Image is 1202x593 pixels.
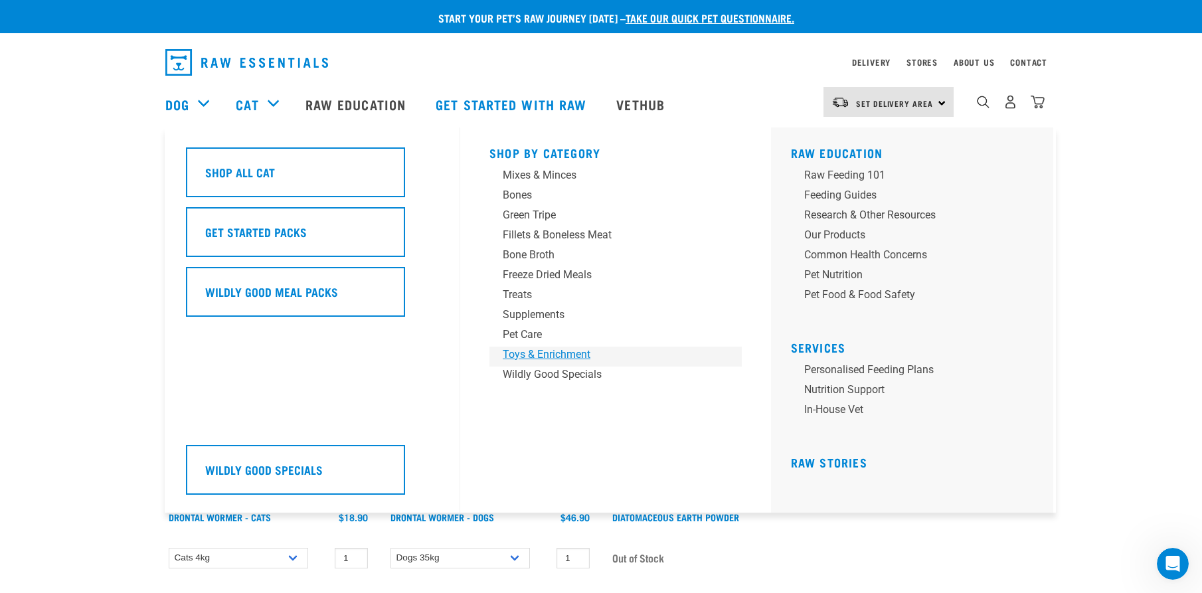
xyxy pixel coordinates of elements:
[804,167,1011,183] div: Raw Feeding 101
[791,267,1043,287] a: Pet Nutrition
[791,341,1043,351] h5: Services
[791,227,1043,247] a: Our Products
[489,267,742,287] a: Freeze Dried Meals
[489,247,742,267] a: Bone Broth
[791,362,1043,382] a: Personalised Feeding Plans
[489,287,742,307] a: Treats
[186,147,438,207] a: Shop All Cat
[791,187,1043,207] a: Feeding Guides
[169,515,271,519] a: Drontal Wormer - Cats
[626,15,794,21] a: take our quick pet questionnaire.
[489,327,742,347] a: Pet Care
[804,247,1011,263] div: Common Health Concerns
[489,187,742,207] a: Bones
[205,223,307,240] h5: Get Started Packs
[612,515,739,519] a: Diatomaceous Earth Powder
[503,267,710,283] div: Freeze Dried Meals
[791,207,1043,227] a: Research & Other Resources
[503,247,710,263] div: Bone Broth
[603,78,681,131] a: Vethub
[804,287,1011,303] div: Pet Food & Food Safety
[791,247,1043,267] a: Common Health Concerns
[503,287,710,303] div: Treats
[489,347,742,367] a: Toys & Enrichment
[205,461,323,478] h5: Wildly Good Specials
[791,402,1043,422] a: In-house vet
[489,227,742,247] a: Fillets & Boneless Meat
[906,60,938,64] a: Stores
[1003,95,1017,109] img: user.png
[503,207,710,223] div: Green Tripe
[489,207,742,227] a: Green Tripe
[186,207,438,267] a: Get Started Packs
[335,548,368,568] input: 1
[557,548,590,568] input: 1
[236,94,258,114] a: Cat
[503,327,710,343] div: Pet Care
[205,163,275,181] h5: Shop All Cat
[804,207,1011,223] div: Research & Other Resources
[804,227,1011,243] div: Our Products
[804,267,1011,283] div: Pet Nutrition
[186,267,438,327] a: Wildly Good Meal Packs
[503,187,710,203] div: Bones
[560,512,590,523] div: $46.90
[954,60,994,64] a: About Us
[503,167,710,183] div: Mixes & Minces
[503,227,710,243] div: Fillets & Boneless Meat
[155,44,1047,81] nav: dropdown navigation
[503,347,710,363] div: Toys & Enrichment
[791,167,1043,187] a: Raw Feeding 101
[503,367,710,382] div: Wildly Good Specials
[205,283,338,300] h5: Wildly Good Meal Packs
[791,459,867,466] a: Raw Stories
[791,287,1043,307] a: Pet Food & Food Safety
[489,167,742,187] a: Mixes & Minces
[852,60,891,64] a: Delivery
[165,49,328,76] img: Raw Essentials Logo
[292,78,422,131] a: Raw Education
[489,307,742,327] a: Supplements
[791,382,1043,402] a: Nutrition Support
[804,187,1011,203] div: Feeding Guides
[612,548,664,568] span: Out of Stock
[186,445,438,505] a: Wildly Good Specials
[831,96,849,108] img: van-moving.png
[503,307,710,323] div: Supplements
[489,146,742,157] h5: Shop By Category
[422,78,603,131] a: Get started with Raw
[1010,60,1047,64] a: Contact
[1157,548,1189,580] iframe: Intercom live chat
[856,101,933,106] span: Set Delivery Area
[489,367,742,386] a: Wildly Good Specials
[977,96,989,108] img: home-icon-1@2x.png
[1031,95,1045,109] img: home-icon@2x.png
[791,149,883,156] a: Raw Education
[339,512,368,523] div: $18.90
[165,94,189,114] a: Dog
[390,515,494,519] a: Drontal Wormer - Dogs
